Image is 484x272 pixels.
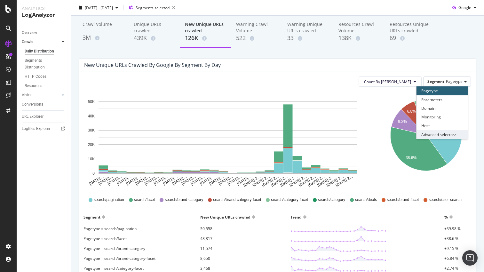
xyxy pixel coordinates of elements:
[236,21,277,34] div: Warning Crawl Volume
[406,156,417,160] text: 38.6%
[88,157,95,161] text: 10K
[458,5,471,10] span: Google
[417,86,468,95] div: Pagetype
[444,236,458,241] span: +38.6 %
[444,212,448,222] div: %
[83,21,123,33] div: Crawl Volume
[88,100,95,104] text: 50K
[22,101,43,108] div: Conversions
[83,256,155,261] span: Pagetype = search/brand-category-facet
[134,197,155,203] span: search/facet
[83,212,100,222] div: Segment
[417,113,468,121] div: Monitoring
[22,39,33,45] div: Crawls
[185,21,226,34] div: New Unique URLs crawled
[450,3,479,13] button: Google
[287,34,328,42] div: 33
[134,21,175,34] div: Unique URLs crawled
[83,266,144,271] span: Pagetype = search/category-facet
[25,83,42,89] div: Resources
[22,125,50,132] div: Logfiles Explorer
[200,226,212,231] span: 50,558
[25,73,46,80] div: HTTP Codes
[22,29,37,36] div: Overview
[417,95,468,104] div: Parameters
[126,3,178,13] button: Segments selected
[200,212,250,222] div: New Unique URLs crawled
[429,197,462,203] span: search/user-search
[83,246,145,251] span: Pagetype = search/brand-category
[83,34,123,42] div: 3M
[22,39,60,45] a: Crawls
[271,197,308,203] span: search/category-facet
[22,113,44,120] div: URL Explorer
[88,128,95,133] text: 30K
[236,34,277,42] div: 522
[22,29,66,36] a: Overview
[83,226,137,231] span: Pagetype = search/pagination
[200,266,210,271] span: 3,468
[22,92,31,99] div: Visits
[88,114,95,118] text: 40K
[387,197,419,203] span: search/brand-facet
[22,12,66,19] div: LogAnalyzer
[92,171,95,176] text: 0
[134,34,175,42] div: 439K
[444,246,458,251] span: +9.15 %
[25,83,66,89] a: Resources
[444,256,458,261] span: +6.84 %
[25,73,66,80] a: HTTP Codes
[444,266,458,271] span: +2.74 %
[84,92,372,188] svg: A chart.
[25,48,54,55] div: Daily Distribution
[390,34,431,42] div: 69
[85,5,113,10] span: [DATE] - [DATE]
[22,92,60,99] a: Visits
[22,113,66,120] a: URL Explorer
[25,48,66,55] a: Daily Distribution
[417,121,468,130] div: Host
[290,212,302,222] div: Trend
[338,21,379,34] div: Resources Crawl Volume
[88,142,95,147] text: 20K
[136,5,170,10] span: Segments selected
[359,76,422,87] button: Count By [PERSON_NAME]
[165,197,203,203] span: search/brand-category
[83,236,127,241] span: Pagetype = search/facet
[22,5,66,12] div: Analytics
[355,197,377,203] span: search/deals
[398,120,407,124] text: 9.2%
[417,130,468,139] div: Advanced selector >
[407,109,416,114] text: 6.8%
[417,104,468,113] div: Domain
[22,125,66,132] a: Logfiles Explorer
[381,92,471,188] svg: A chart.
[84,62,221,68] div: New Unique URLs crawled by google by Segment by Day
[200,246,212,251] span: 11,574
[462,250,478,266] div: Open Intercom Messenger
[185,34,226,42] div: 126K
[76,3,121,13] button: [DATE] - [DATE]
[390,21,431,34] div: Resources Unique URLs crawled
[200,256,210,261] span: 8,650
[446,79,463,84] span: Pagetype
[25,57,60,71] div: Segments Distribution
[200,236,212,241] span: 48,817
[364,79,411,84] span: Count By Day
[287,21,328,34] div: Warning Unique URLs crawled
[22,101,66,108] a: Conversions
[427,79,444,84] span: Segment
[444,226,461,231] span: +39.98 %
[213,197,261,203] span: search/brand-category-facet
[318,197,345,203] span: search/category
[94,197,124,203] span: search/pagination
[25,57,66,71] a: Segments Distribution
[338,34,379,42] div: 138K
